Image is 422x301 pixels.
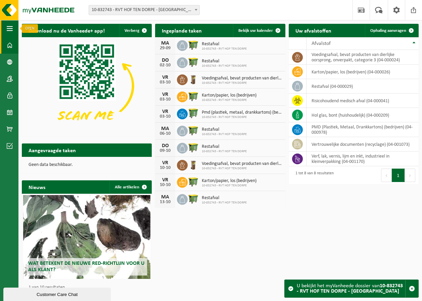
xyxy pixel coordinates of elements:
[202,64,247,68] span: 10-832743 - RVT HOF TEN DORPE
[158,166,172,170] div: 10-10
[158,80,172,85] div: 03-10
[158,200,172,204] div: 13-10
[188,39,199,51] img: WB-1100-HPE-GN-50
[158,97,172,102] div: 03-10
[188,176,199,187] img: WB-1100-HPE-GN-50
[202,42,247,47] span: Restafval
[3,286,112,301] iframe: chat widget
[202,98,256,102] span: 10-832743 - RVT HOF TEN DORPE
[29,285,148,290] p: 1 van 10 resultaten
[28,261,144,273] span: Wat betekent de nieuwe RED-richtlijn voor u als klant?
[202,184,256,188] span: 10-832743 - RVT HOF TEN DORPE
[22,143,83,157] h2: Aangevraagde taken
[307,50,419,65] td: voedingsafval, bevat producten van dierlijke oorsprong, onverpakt, categorie 3 (04-000024)
[312,41,331,46] span: Afvalstof
[188,159,199,170] img: WB-0140-HPE-BN-01
[370,28,406,33] span: Ophaling aanvragen
[307,122,419,137] td: PMD (Plastiek, Metaal, Drankkartons) (bedrijven) (04-000978)
[202,93,256,98] span: Karton/papier, los (bedrijven)
[297,280,405,297] div: U bekijkt het myVanheede dossier van
[188,142,199,153] img: WB-1100-HPE-GN-50
[158,131,172,136] div: 06-10
[22,24,111,37] h2: Download nu de Vanheede+ app!
[307,79,419,94] td: restafval (04-000029)
[202,195,247,201] span: Restafval
[202,110,282,115] span: Pmd (plastiek, metaal, drankkartons) (bedrijven)
[202,127,247,132] span: Restafval
[158,183,172,187] div: 10-10
[238,28,273,33] span: Bekijk uw kalender
[158,75,172,80] div: VR
[22,37,152,135] img: Download de VHEPlus App
[202,59,247,64] span: Restafval
[158,92,172,97] div: VR
[202,76,282,81] span: Voedingsafval, bevat producten van dierlijke oorsprong, onverpakt, categorie 3
[307,65,419,79] td: karton/papier, los (bedrijven) (04-000026)
[307,108,419,122] td: hol glas, bont (huishoudelijk) (04-000209)
[22,180,52,193] h2: Nieuws
[188,108,199,119] img: WB-0770-HPE-GN-50
[158,148,172,153] div: 09-10
[158,114,172,119] div: 03-10
[158,194,172,200] div: MA
[119,24,151,37] button: Verberg
[158,109,172,114] div: VR
[202,178,256,184] span: Karton/papier, los (bedrijven)
[202,115,282,119] span: 10-832743 - RVT HOF TEN DORPE
[307,152,419,166] td: verf, lak, vernis, lijm en inkt, industrieel in kleinverpakking (04-001170)
[89,5,199,15] span: 10-832743 - RVT HOF TEN DORPE - WOMMELGEM
[158,177,172,183] div: VR
[297,283,403,294] strong: 10-832743 - RVT HOF TEN DORPE - [GEOGRAPHIC_DATA]
[202,47,247,51] span: 10-832743 - RVT HOF TEN DORPE
[405,169,415,182] button: Next
[155,24,208,37] h2: Ingeplande taken
[158,63,172,68] div: 02-10
[188,91,199,102] img: WB-1100-HPE-GN-50
[202,132,247,136] span: 10-832743 - RVT HOF TEN DORPE
[202,201,247,205] span: 10-832743 - RVT HOF TEN DORPE
[188,73,199,85] img: WB-0140-HPE-BN-01
[392,169,405,182] button: 1
[158,46,172,51] div: 29-09
[202,81,282,85] span: 10-832743 - RVT HOF TEN DORPE
[202,144,247,149] span: Restafval
[365,24,418,37] a: Ophaling aanvragen
[23,195,151,279] a: Wat betekent de nieuwe RED-richtlijn voor u als klant?
[292,168,334,183] div: 1 tot 8 van 8 resultaten
[188,125,199,136] img: WB-1100-HPE-GN-50
[188,56,199,68] img: WB-1100-HPE-GN-50
[29,163,145,167] p: Geen data beschikbaar.
[188,193,199,204] img: WB-1100-HPE-GN-50
[89,5,200,15] span: 10-832743 - RVT HOF TEN DORPE - WOMMELGEM
[158,41,172,46] div: MA
[202,149,247,154] span: 10-832743 - RVT HOF TEN DORPE
[109,180,151,194] a: Alle artikelen
[158,58,172,63] div: DO
[158,126,172,131] div: MA
[158,143,172,148] div: DO
[125,28,139,33] span: Verberg
[307,94,419,108] td: risicohoudend medisch afval (04-000041)
[233,24,285,37] a: Bekijk uw kalender
[289,24,338,37] h2: Uw afvalstoffen
[202,167,282,171] span: 10-832743 - RVT HOF TEN DORPE
[202,161,282,167] span: Voedingsafval, bevat producten van dierlijke oorsprong, onverpakt, categorie 3
[158,160,172,166] div: VR
[307,137,419,152] td: vertrouwelijke documenten (recyclage) (04-001073)
[381,169,392,182] button: Previous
